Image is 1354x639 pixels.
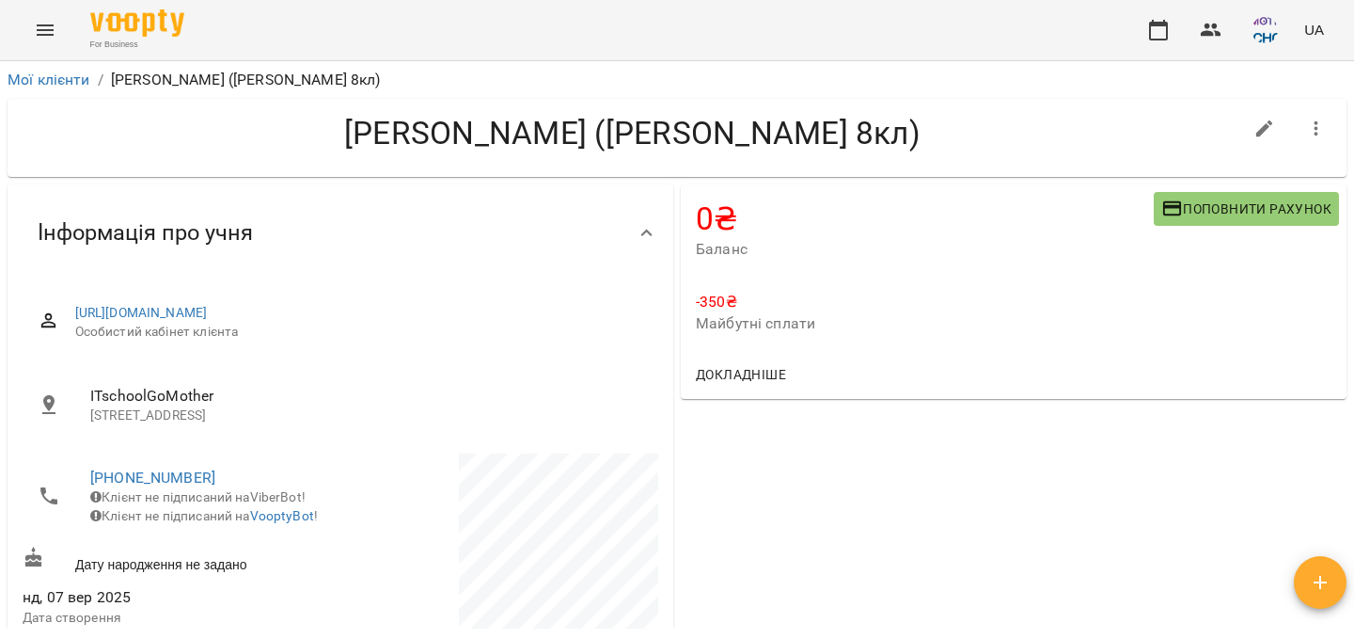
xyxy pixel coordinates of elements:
span: ITschoolGoMother [90,385,643,407]
button: Menu [23,8,68,53]
p: -350 ₴ [696,291,1331,313]
img: Voopty Logo [90,9,184,37]
a: VooptyBot [250,508,314,523]
img: 44498c49d9c98a00586a399c9b723a73.png [1252,17,1278,43]
a: Мої клієнти [8,71,90,88]
span: For Business [90,39,184,51]
button: Поповнити рахунок [1154,192,1339,226]
span: Баланс [696,238,1154,261]
span: нд, 07 вер 2025 [23,586,337,609]
span: Поповнити рахунок [1161,198,1331,220]
span: Інформація про учня [38,218,253,248]
span: Особистий кабінет клієнта [75,323,643,342]
span: Клієнт не підписаний на ! [90,508,318,523]
h4: 0 ₴ [696,200,1154,238]
h4: [PERSON_NAME] ([PERSON_NAME] 8кл) [23,114,1242,152]
p: [PERSON_NAME] ([PERSON_NAME] 8кл) [111,69,381,91]
li: / [98,69,103,91]
div: Дату народження не задано [19,543,340,578]
div: Інформація про учня [8,184,673,281]
a: [URL][DOMAIN_NAME] [75,305,208,320]
span: UA [1304,20,1324,40]
span: Майбутні сплати [696,312,1331,335]
button: UA [1297,12,1331,47]
p: Дата створення [23,609,337,628]
nav: breadcrumb [8,69,1346,91]
button: Докладніше [688,358,794,391]
span: Докладніше [696,363,786,386]
a: [PHONE_NUMBER] [90,469,215,487]
p: [STREET_ADDRESS] [90,407,643,425]
span: Клієнт не підписаний на ViberBot! [90,489,306,504]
